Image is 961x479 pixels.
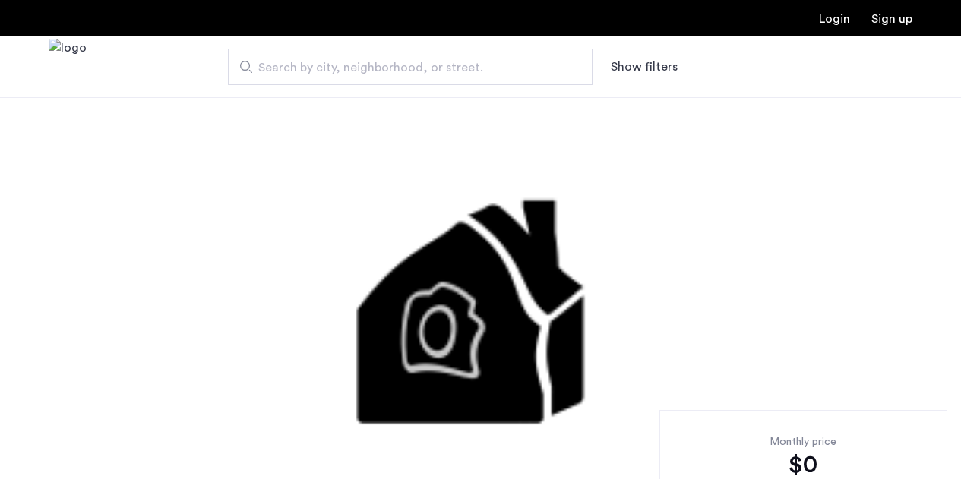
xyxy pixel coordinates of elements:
a: Login [819,13,850,25]
span: Search by city, neighborhood, or street. [258,58,550,77]
img: logo [49,39,87,96]
input: Apartment Search [228,49,593,85]
a: Cazamio Logo [49,39,87,96]
a: Registration [871,13,912,25]
button: Show or hide filters [611,58,678,76]
div: Monthly price [684,434,923,449]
